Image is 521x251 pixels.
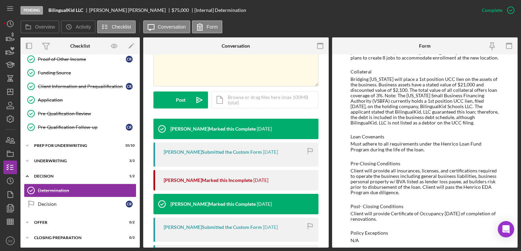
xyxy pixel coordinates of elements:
[34,159,118,163] div: Underwriting
[38,70,136,76] div: Funding Source
[38,84,126,89] div: Client Information and Prequailification
[158,24,186,30] label: Conversation
[475,3,518,17] button: Complete
[351,161,499,166] div: Pre-Closing Conditions
[164,149,262,155] div: [PERSON_NAME] Submitted the Custom Form
[126,83,133,90] div: C R
[351,168,499,195] div: Client will provide all insurances, licenses, and certifications required to operate the business...
[192,20,222,33] button: Form
[34,144,118,148] div: Prep for Underwriting
[126,201,133,207] div: C R
[24,107,136,120] a: Pre-Qualification Review
[38,56,126,62] div: Proof of Other Income
[20,20,59,33] button: Overview
[126,56,133,63] div: C R
[253,178,268,183] time: 2025-09-30 14:45
[34,220,118,224] div: Offer
[24,93,136,107] a: Application
[38,111,136,116] div: Pre-Qualification Review
[164,178,252,183] div: [PERSON_NAME] Marked this Incomplete
[35,24,55,30] label: Overview
[351,134,499,139] div: Loan Covenants
[257,201,272,207] time: 2025-09-30 14:39
[8,239,13,243] text: SS
[122,174,135,178] div: 1 / 2
[24,66,136,80] a: Funding Source
[89,7,172,13] div: [PERSON_NAME] [PERSON_NAME]
[351,77,499,126] div: Bridging [US_STATE] will place a 1st position UCC lien on the assets of the business. Business as...
[97,20,136,33] button: Checklist
[153,91,208,108] button: Post
[194,7,246,13] div: [Internal] Determination
[24,80,136,93] a: Client Information and PrequailificationCR
[176,91,185,108] div: Post
[20,6,43,15] div: Pending
[38,188,136,193] div: Determination
[24,184,136,197] a: Determination
[38,97,136,103] div: Application
[498,221,514,237] div: Open Intercom Messenger
[172,7,189,13] span: $75,000
[3,234,17,248] button: SS
[351,211,499,222] div: Client will provide Certificate of Occupancy [DATE] of completion of renovations.
[61,20,95,33] button: Activity
[143,20,191,33] button: Conversation
[257,126,272,132] time: 2025-09-30 14:45
[112,24,131,30] label: Checklist
[70,43,90,49] div: Checklist
[126,124,133,131] div: C R
[419,43,431,49] div: Form
[122,159,135,163] div: 3 / 3
[170,126,256,132] div: [PERSON_NAME] Marked this Complete
[48,7,83,13] b: BilingualKid LLC
[351,230,499,236] div: Policy Exceptions
[482,3,502,17] div: Complete
[351,204,499,209] div: Post- Closing Conditions
[263,224,278,230] time: 2025-09-30 14:39
[24,197,136,211] a: DecisionCR
[222,43,250,49] div: Conversation
[122,236,135,240] div: 0 / 3
[24,120,136,134] a: Pre-Qualification Follow-upCR
[38,201,126,207] div: Decision
[351,141,499,152] div: Must adhere to all requirements under the Henrico Loan Fund Program during the life of the loan.
[351,69,499,74] div: Collateral
[34,236,118,240] div: Closing Preparation
[170,201,256,207] div: [PERSON_NAME] Marked this Complete
[351,238,359,243] div: N/A
[24,52,136,66] a: Proof of Other IncomeCR
[34,174,118,178] div: Decision
[122,144,135,148] div: 10 / 10
[38,124,126,130] div: Pre-Qualification Follow-up
[76,24,91,30] label: Activity
[263,149,278,155] time: 2025-09-30 14:45
[164,224,262,230] div: [PERSON_NAME] Submitted the Custom Form
[207,24,218,30] label: Form
[122,220,135,224] div: 0 / 2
